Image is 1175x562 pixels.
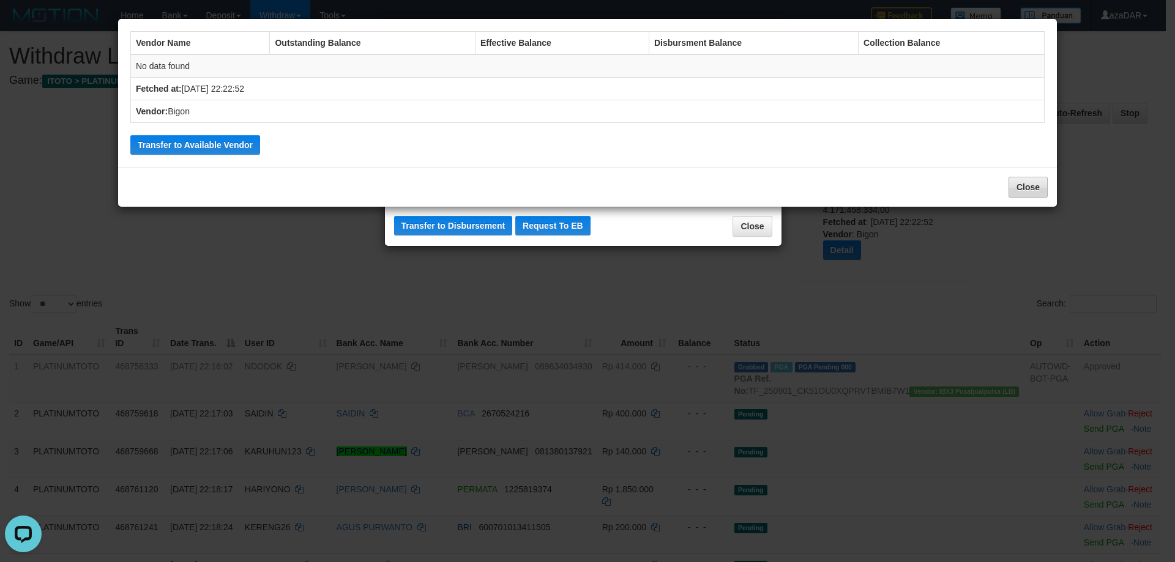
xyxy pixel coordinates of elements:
td: Bigon [131,100,1045,123]
th: Disbursment Balance [649,32,858,55]
button: Close [1009,177,1048,198]
td: No data found [131,54,1045,78]
b: Vendor: [136,106,168,116]
th: Collection Balance [859,32,1045,55]
td: [DATE] 22:22:52 [131,78,1045,100]
th: Vendor Name [131,32,270,55]
th: Outstanding Balance [270,32,475,55]
button: Open LiveChat chat widget [5,5,42,42]
b: Fetched at: [136,84,182,94]
button: Transfer to Available Vendor [130,135,260,155]
th: Effective Balance [475,32,649,55]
